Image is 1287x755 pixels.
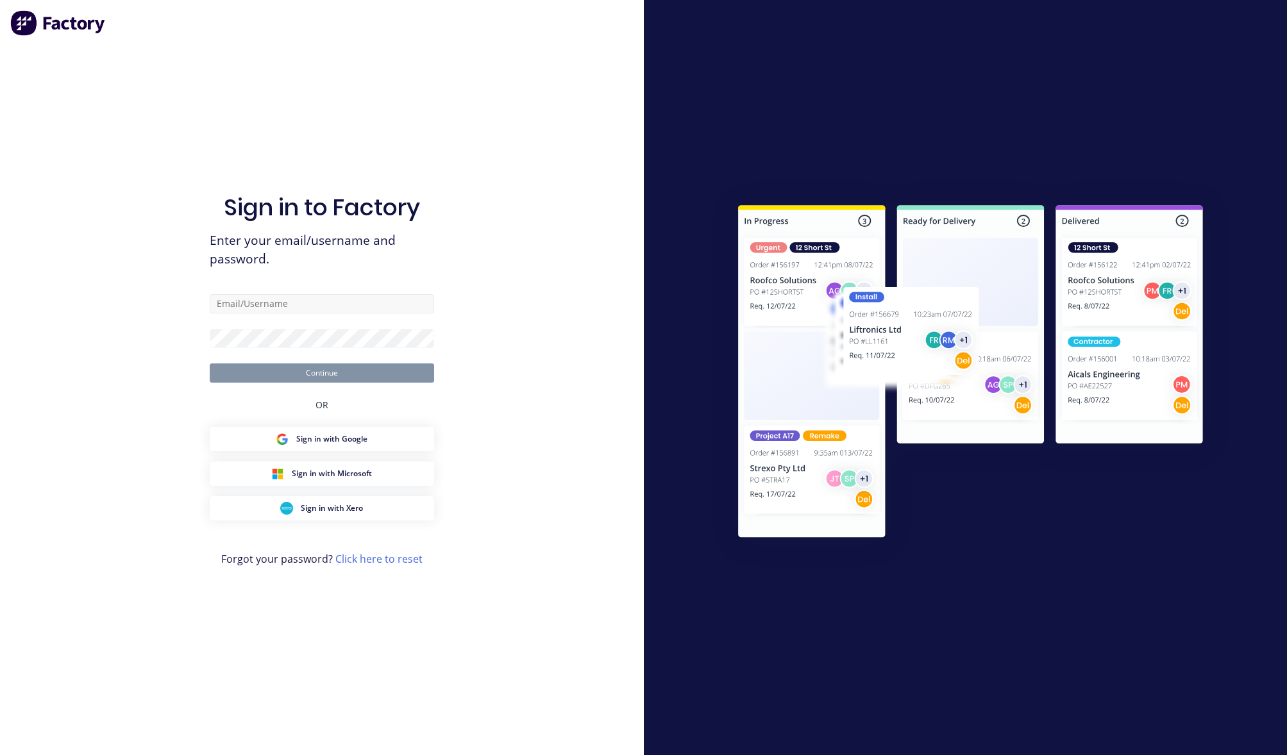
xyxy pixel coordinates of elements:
button: Google Sign inSign in with Google [210,427,434,451]
button: Xero Sign inSign in with Xero [210,496,434,520]
span: Forgot your password? [221,551,423,567]
span: Sign in with Xero [301,502,363,514]
img: Sign in [710,179,1231,568]
span: Sign in with Google [296,433,367,445]
img: Microsoft Sign in [271,467,284,480]
button: Microsoft Sign inSign in with Microsoft [210,461,434,486]
h1: Sign in to Factory [224,194,420,221]
button: Continue [210,363,434,383]
div: OR [315,383,328,427]
img: Factory [10,10,106,36]
img: Google Sign in [276,433,289,445]
img: Xero Sign in [280,502,293,515]
a: Click here to reset [335,552,423,566]
input: Email/Username [210,294,434,313]
span: Sign in with Microsoft [292,468,372,479]
span: Enter your email/username and password. [210,231,434,269]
